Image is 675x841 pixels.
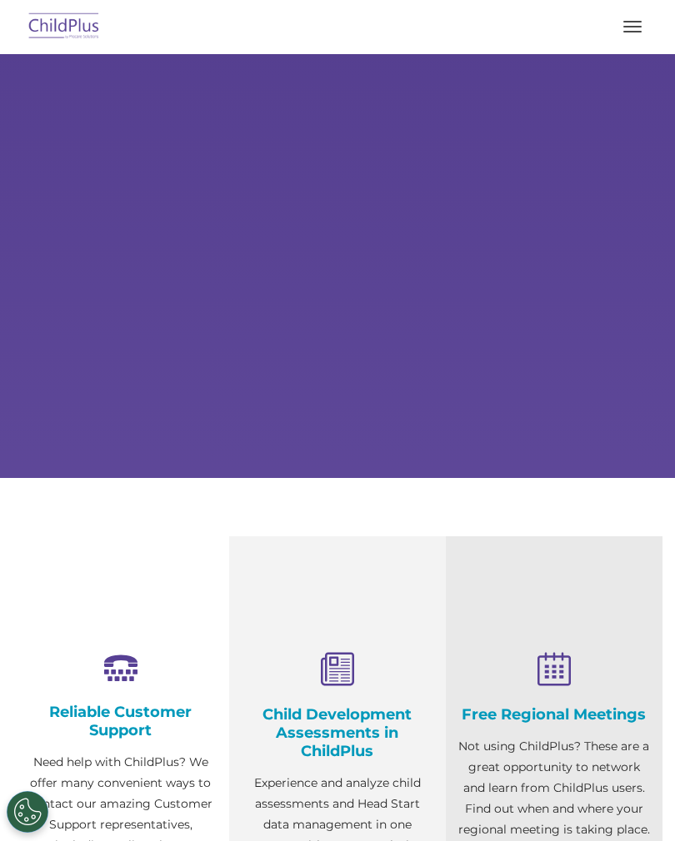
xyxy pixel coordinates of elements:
[7,791,48,833] button: Cookies Settings
[458,705,650,724] h4: Free Regional Meetings
[458,736,650,840] p: Not using ChildPlus? These are a great opportunity to network and learn from ChildPlus users. Fin...
[25,7,103,47] img: ChildPlus by Procare Solutions
[242,705,433,760] h4: Child Development Assessments in ChildPlus
[25,703,217,739] h4: Reliable Customer Support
